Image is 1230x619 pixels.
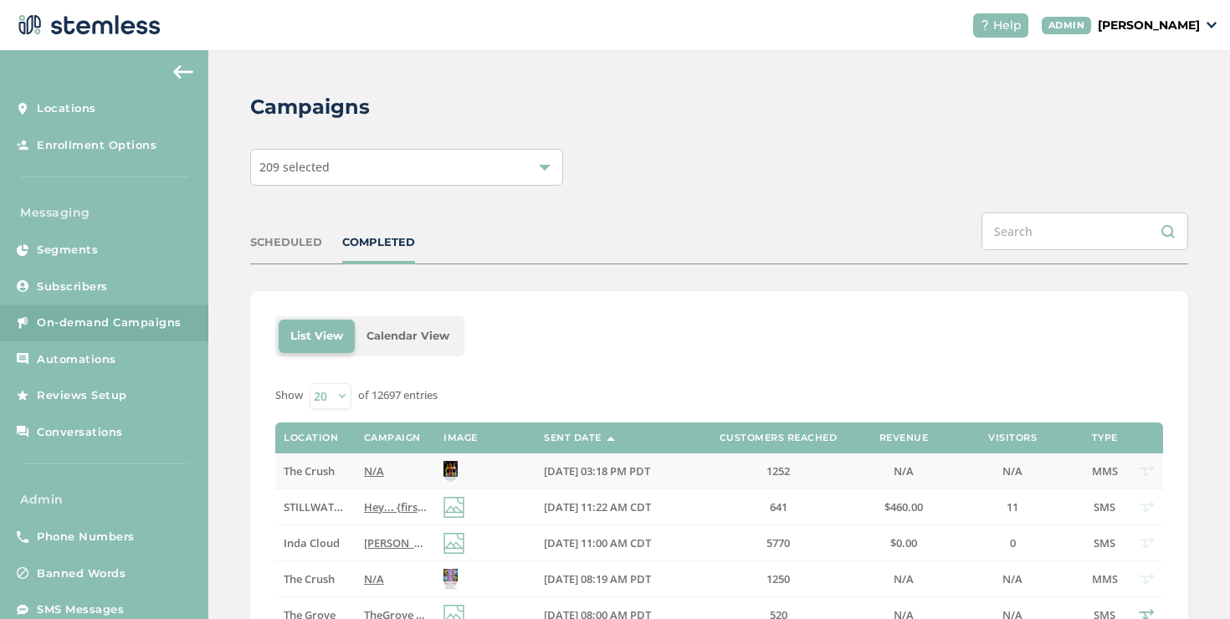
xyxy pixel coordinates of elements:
label: Hey... {first_name}... Big Dave Drops Stilly Family Specials! Reply END to cancel [364,500,427,514]
span: SMS Messages [37,601,124,618]
label: 5770 [703,536,853,550]
p: [PERSON_NAME] [1098,17,1200,34]
h2: Campaigns [250,92,370,122]
span: Phone Numbers [37,529,135,545]
span: Conversations [37,424,123,441]
span: N/A [1002,463,1022,478]
img: logo-dark-0685b13c.svg [13,8,161,42]
img: icon-img-d887fa0c.svg [443,533,464,554]
div: COMPLETED [342,234,415,251]
span: N/A [1002,571,1022,586]
span: STILLWATER DISPENSARY [284,499,414,514]
label: Type [1092,432,1118,443]
label: N/A [364,572,427,586]
img: icon-img-d887fa0c.svg [443,497,464,518]
label: Campaign [364,432,421,443]
span: [DATE] 11:00 AM CDT [544,535,651,550]
label: N/A [954,464,1071,478]
span: Enrollment Options [37,137,156,154]
span: $0.00 [890,535,917,550]
label: MMS [1088,572,1121,586]
label: 0 [954,536,1071,550]
label: 10/08/2025 11:00 AM CDT [544,536,686,550]
label: 641 [703,500,853,514]
img: icon-help-white-03924b79.svg [980,20,990,30]
span: N/A [894,571,914,586]
span: [DATE] 11:22 AM CDT [544,499,651,514]
label: Sent Date [544,432,602,443]
label: 10/08/2025 03:18 PM PDT [544,464,686,478]
label: Image [443,432,478,443]
label: Revenue [879,432,929,443]
span: N/A [894,463,914,478]
label: 1250 [703,572,853,586]
img: icon-sort-1e1d7615.svg [607,437,615,441]
span: 0 [1010,535,1016,550]
span: The Crush [284,571,335,586]
span: $460.00 [884,499,923,514]
li: Calendar View [355,320,461,353]
label: $0.00 [870,536,937,550]
span: 209 selected [259,159,330,175]
label: N/A [364,464,427,478]
label: 10/08/2025 11:22 AM CDT [544,500,686,514]
label: N/A [870,572,937,586]
label: 11 [954,500,1071,514]
label: Customers Reached [720,432,838,443]
span: N/A [364,571,384,586]
input: Search [981,212,1188,250]
span: 1250 [766,571,790,586]
img: icon_down-arrow-small-66adaf34.svg [1207,22,1217,28]
span: [DATE] 08:19 AM PDT [544,571,651,586]
span: Inda Cloud [284,535,340,550]
label: 10/08/2025 08:19 AM PDT [544,572,686,586]
label: The Crush [284,572,346,586]
span: Locations [37,100,96,117]
label: SMS [1088,500,1121,514]
span: Banned Words [37,565,126,582]
div: SCHEDULED [250,234,322,251]
label: Visitors [988,432,1037,443]
iframe: Chat Widget [1146,539,1230,619]
span: SMS [1094,535,1115,550]
span: 641 [770,499,787,514]
span: Help [993,17,1022,34]
span: Hey... {first_name}... Big [PERSON_NAME] Drops Stilly Family Specials! Reply END to cancel [364,499,830,514]
span: Segments [37,242,98,258]
label: MMS [1088,464,1121,478]
span: On-demand Campaigns [37,315,182,331]
label: Show [275,387,303,404]
img: VlSc56o7jOoM5OFhnXW1qEPQthX7A99BM.jpg [443,569,458,590]
label: N/A [954,572,1071,586]
label: Location [284,432,338,443]
span: 11 [1007,499,1018,514]
span: 5770 [766,535,790,550]
li: List View [279,320,355,353]
span: SMS [1094,499,1115,514]
label: N/A [870,464,937,478]
span: 1252 [766,463,790,478]
span: [DATE] 03:18 PM PDT [544,463,650,478]
span: [PERSON_NAME] @ Indacloud: PRIME DAY IS HERE Reply END to cancel [364,535,725,550]
label: SMS [1088,536,1121,550]
span: The Crush [284,463,335,478]
span: Reviews Setup [37,387,127,404]
span: MMS [1092,571,1118,586]
label: 1252 [703,464,853,478]
div: ADMIN [1042,17,1092,34]
label: The Crush [284,464,346,478]
label: Inda Cloud [284,536,346,550]
label: $460.00 [870,500,937,514]
label: STILLWATER DISPENSARY [284,500,346,514]
span: Subscribers [37,279,108,295]
span: N/A [364,463,384,478]
label: of 12697 entries [358,387,438,404]
img: rwxwcxL5EdXbsdos38ve1jFaeXvtyQ1RoPlmBH.jpg [443,461,458,482]
label: Josh @ Indacloud: PRIME DAY IS HERE Reply END to cancel [364,536,427,550]
span: Automations [37,351,116,368]
span: MMS [1092,463,1118,478]
img: icon-arrow-back-accent-c549486e.svg [173,65,193,79]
